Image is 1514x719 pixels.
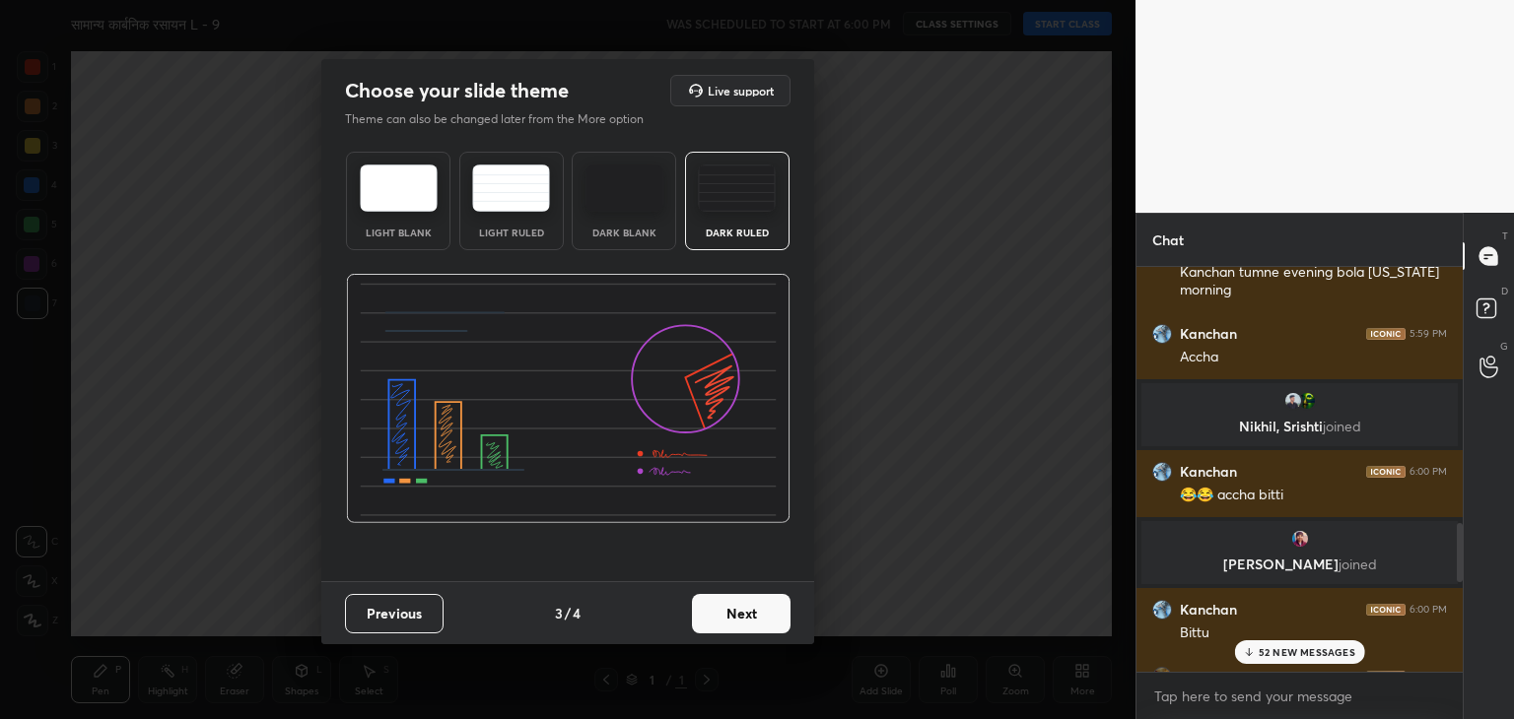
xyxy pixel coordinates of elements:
h6: Kanchan [1180,325,1237,343]
p: T [1502,229,1508,243]
div: Accha [1180,348,1447,367]
div: Dark Blank [585,228,663,237]
h4: 3 [555,603,563,623]
img: 3 [1152,324,1172,344]
div: Kanchan tumne evening bola [US_STATE] morning [1180,263,1447,300]
h6: Kanchan [1180,601,1237,619]
h4: / [565,603,571,623]
h2: Choose your slide theme [345,78,569,103]
h6: Deepika [1180,668,1234,686]
img: 3 [1152,462,1172,482]
img: lightTheme.e5ed3b09.svg [360,164,438,212]
p: [PERSON_NAME] [1153,556,1446,572]
p: Nikhil, Srishti [1153,419,1446,434]
h5: Live support [708,85,774,97]
div: grid [1136,267,1463,673]
div: Dark Ruled [698,228,777,237]
button: Next [692,594,791,633]
p: Chat [1136,214,1200,266]
img: 30b0fefadd1146898a78a080f6dbf57d.jpg [1290,529,1310,549]
div: Light Blank [359,228,438,237]
img: iconic-dark.1390631f.png [1366,328,1406,340]
p: Theme can also be changed later from the More option [345,110,664,128]
img: 0ab23c2606d0487291f56ffd05ee6a64.jpg [1297,391,1317,411]
button: Previous [345,594,444,633]
h4: 4 [573,603,581,623]
div: Bittu [1180,623,1447,643]
div: 😂😂 accha bitti [1180,486,1447,505]
img: darkTheme.f0cc69e5.svg [585,164,663,212]
p: D [1501,284,1508,298]
img: 3 [1152,600,1172,620]
img: 52db95396e644817b2d7521261b0379f.jpg [1283,391,1303,411]
div: Light Ruled [472,228,551,237]
img: iconic-dark.1390631f.png [1366,604,1406,616]
p: G [1500,339,1508,354]
div: 6:00 PM [1410,604,1447,616]
img: iconic-dark.1390631f.png [1366,671,1406,683]
div: 5:59 PM [1410,328,1447,340]
img: lightRuledTheme.5fabf969.svg [472,164,550,212]
img: darkRuledThemeBanner.864f114c.svg [346,274,791,524]
div: 6:00 PM [1410,671,1447,683]
img: iconic-dark.1390631f.png [1366,466,1406,478]
p: 52 NEW MESSAGES [1259,646,1355,658]
img: darkRuledTheme.de295e13.svg [698,164,776,212]
span: joined [1323,417,1361,435]
div: 6:00 PM [1410,466,1447,478]
h6: Kanchan [1180,463,1237,481]
span: joined [1339,555,1377,573]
